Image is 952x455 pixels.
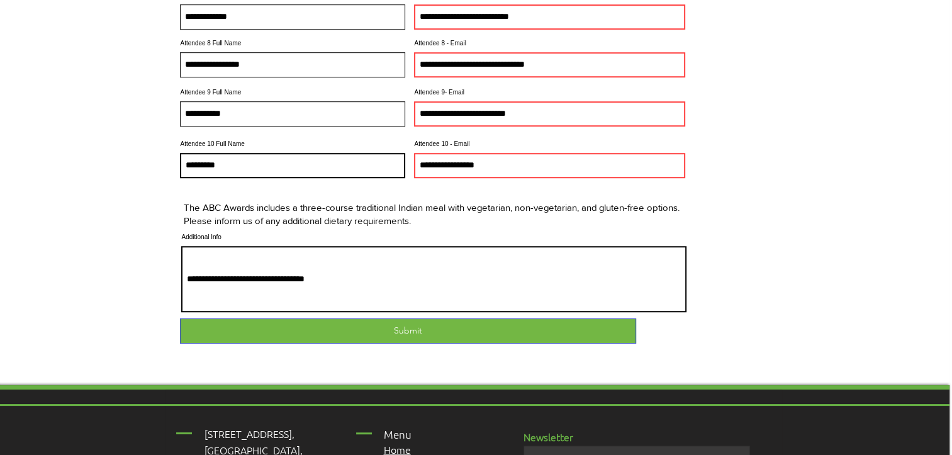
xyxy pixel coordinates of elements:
label: Attendee 9- Email [414,89,685,96]
button: Submit [180,318,636,344]
label: Attendee 9 Full Name [180,89,405,96]
label: Attendee 10 - Email [414,141,685,147]
p: The ABC Awards includes a three-course traditional Indian meal with vegetarian, non-vegetarian, a... [184,201,682,227]
span: Submit [394,325,422,337]
label: Attendee 10 Full Name [180,141,405,147]
span: Newsletter [524,430,573,444]
label: Additional Info [181,234,686,240]
span: Menu [384,427,412,441]
label: Attendee 8 Full Name [180,40,405,47]
label: Attendee 8 - Email [414,40,685,47]
span: [STREET_ADDRESS], [204,427,294,441]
